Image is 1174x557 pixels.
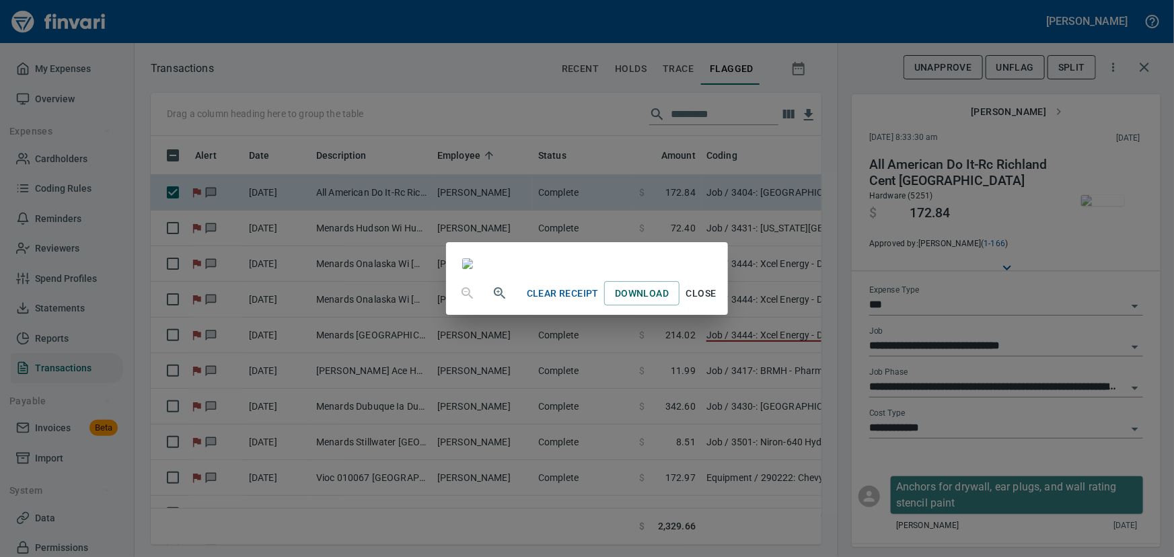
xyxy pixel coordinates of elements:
[462,258,473,269] img: receipts%2Fmarketjohnson%2F2025-09-24%2Fd32v2z04zqfVwP214NR82QTu9Tj2__JetgH0qLC2Bxn7GZRn3T.jpg
[527,285,599,302] span: Clear Receipt
[680,281,723,306] button: Close
[521,281,604,306] button: Clear Receipt
[615,285,669,302] span: Download
[604,281,680,306] a: Download
[685,285,717,302] span: Close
